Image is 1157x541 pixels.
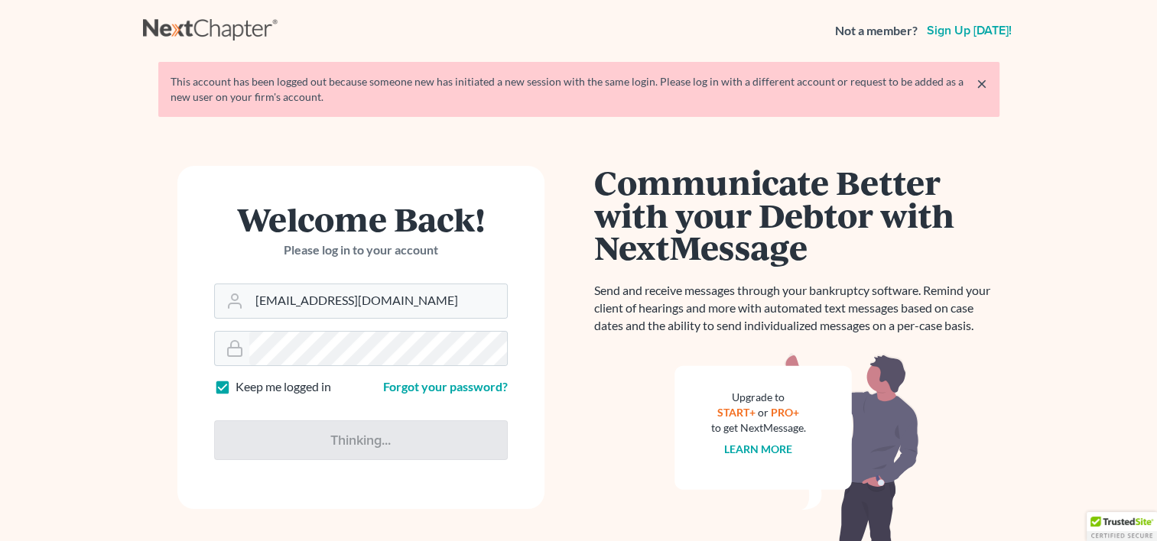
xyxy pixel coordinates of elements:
span: or [758,406,769,419]
a: Learn more [724,442,792,455]
a: Sign up [DATE]! [924,24,1015,37]
label: Keep me logged in [236,378,331,396]
input: Thinking... [214,420,508,460]
a: × [977,74,987,92]
div: This account has been logged out because someone new has initiated a new session with the same lo... [171,74,987,105]
div: to get NextMessage. [711,420,806,436]
h1: Communicate Better with your Debtor with NextMessage [594,166,999,264]
h1: Welcome Back! [214,202,508,235]
a: PRO+ [771,406,799,419]
div: Upgrade to [711,390,806,405]
p: Please log in to your account [214,241,508,259]
div: TrustedSite Certified [1087,512,1157,541]
a: START+ [717,406,756,419]
strong: Not a member? [835,22,918,40]
a: Forgot your password? [383,379,508,394]
p: Send and receive messages through your bankruptcy software. Remind your client of hearings and mo... [594,282,999,335]
input: Email Address [249,284,507,318]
